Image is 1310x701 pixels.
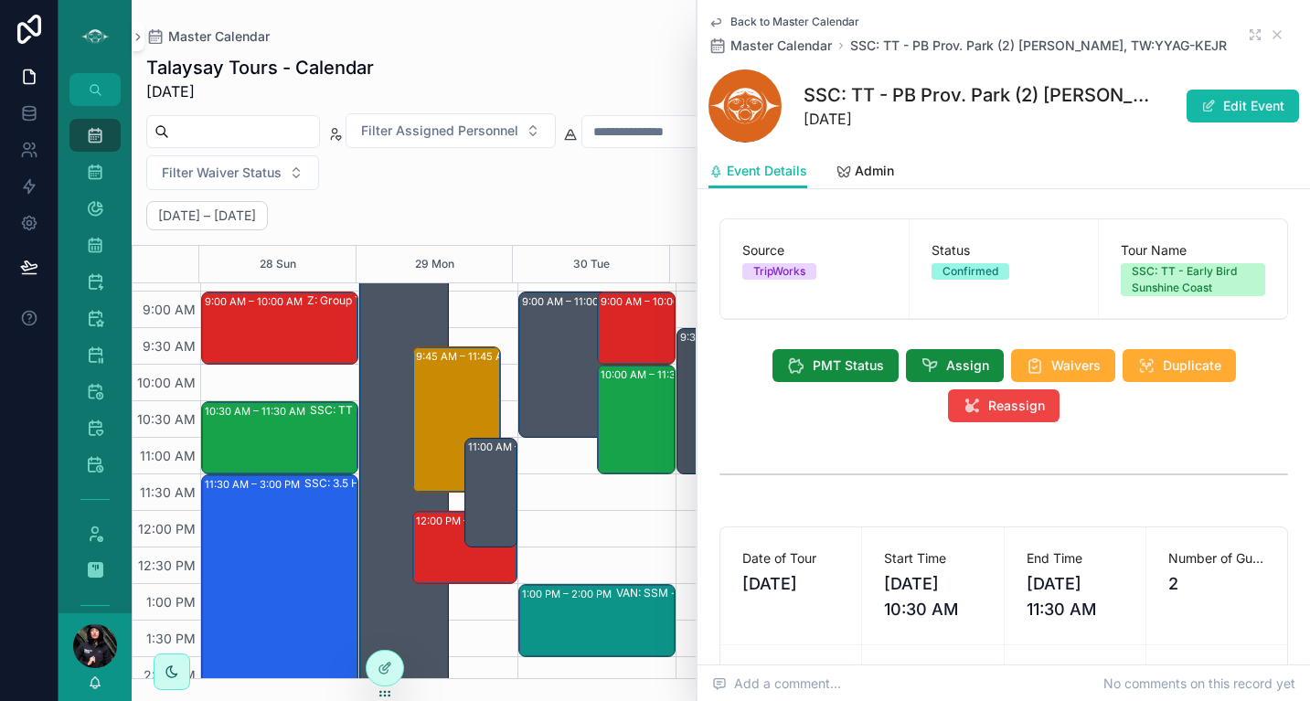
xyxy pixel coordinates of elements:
div: 11:00 AM – 12:30 PM [465,439,516,547]
button: 28 Sun [260,246,296,282]
div: TripWorks [753,263,805,280]
button: Reassign [948,389,1060,422]
span: Status [932,241,1076,260]
div: 10:00 AM – 11:30 AM [601,366,706,384]
span: No comments on this record yet [1103,674,1295,693]
div: 9:00 AM – 10:00 AM [598,292,675,364]
div: 10:30 AM – 11:30 AM [205,402,310,420]
span: 9:30 AM [138,338,200,354]
div: 11:30 AM – 3:00 PM [205,475,304,494]
span: 10:00 AM [133,375,200,390]
span: [DATE] 10:30 AM [884,571,981,622]
div: 9:45 AM – 11:45 AM [413,347,501,492]
div: 11:00 AM – 12:30 PM [468,438,572,456]
span: 9:00 AM [138,302,200,317]
button: PMT Status [772,349,899,382]
span: Admin [855,162,894,180]
span: Filter Waiver Status [162,164,282,182]
a: SSC: TT - PB Prov. Park (2) [PERSON_NAME], TW:YYAG-KEJR [850,37,1227,55]
div: 9:45 AM – 11:45 AM [416,347,517,366]
span: Tour Name [1121,241,1265,260]
div: SSC: 3.5 Hr Paddle Tour (2) [PERSON_NAME], TW:YYAG-KEJR [304,476,456,491]
div: 12:00 PM – 1:00 PM [416,512,515,530]
h2: [DATE] – [DATE] [158,207,256,225]
span: Master Calendar [168,27,270,46]
div: 12:00 PM – 1:00 PMZ: Group School Tours (1) [PERSON_NAME], TW:IHCB-DTVY [413,512,517,583]
button: Select Button [146,155,319,190]
a: Event Details [708,154,807,189]
span: Reassign [988,397,1045,415]
span: 11:00 AM [135,448,200,463]
span: 12:00 PM [133,521,200,536]
span: Add a comment... [712,674,841,693]
span: Number of Guests [1168,549,1265,568]
span: 2:00 PM [139,667,200,683]
div: SSC: TT - Early Bird Sunshine Coast [1132,263,1254,296]
span: Start Time [884,549,981,568]
a: Back to Master Calendar [708,15,859,29]
div: 9:00 AM – 10:00 AMZ: Group Tours (1) [PERSON_NAME], TW:PIYF-NSDK [202,292,357,364]
button: 30 Tue [573,246,610,282]
span: [DATE] 11:30 AM [1027,571,1124,622]
span: [DATE] [742,571,839,597]
span: Duplicate [1163,356,1221,375]
span: Source [742,241,887,260]
div: 10:30 AM – 11:30 AMSSC: TT - PB Prov. Park (2) [PERSON_NAME], TW:YYAG-KEJR [202,402,357,473]
button: 29 Mon [415,246,454,282]
span: 2 [1168,571,1265,597]
span: 1:00 PM [142,594,200,610]
span: Waivers [1051,356,1101,375]
h1: Talaysay Tours - Calendar [146,55,374,80]
div: Z: Group Tours (1) [PERSON_NAME], TW:PIYF-NSDK [307,293,459,308]
button: Edit Event [1187,90,1299,122]
div: 9:30 AM – 11:30 AMArt Farm & [PERSON_NAME] Check-in [677,329,833,473]
span: 12:30 PM [133,558,200,573]
div: VAN: SSM - [PERSON_NAME] (25) [PERSON_NAME], TW:[PERSON_NAME]-AIZE [616,586,768,600]
div: Confirmed [943,263,998,280]
span: Filter Assigned Personnel [361,122,518,140]
div: 9:00 AM – 10:00 AM [205,292,307,311]
div: 9:30 AM – 11:30 AM [680,328,781,346]
button: Duplicate [1123,349,1236,382]
img: App logo [80,22,110,51]
button: Waivers [1011,349,1115,382]
span: Back to Master Calendar [730,15,859,29]
span: 1:30 PM [142,631,200,646]
div: 10:00 AM – 11:30 AM [598,366,675,473]
div: 1:00 PM – 2:00 PMVAN: SSM - [PERSON_NAME] (25) [PERSON_NAME], TW:[PERSON_NAME]-AIZE [519,585,675,656]
span: Event Details [727,162,807,180]
span: [DATE] [146,80,374,102]
span: Master Calendar [730,37,832,55]
span: Date of Tour [742,549,839,568]
button: Select Button [346,113,556,148]
span: End Time [1027,549,1124,568]
span: 10:30 AM [133,411,200,427]
div: 1:00 PM – 2:00 PM [522,585,616,603]
div: SSC: TT - PB Prov. Park (2) [PERSON_NAME], TW:YYAG-KEJR [310,403,462,418]
h1: SSC: TT - PB Prov. Park (2) [PERSON_NAME], TW:YYAG-KEJR [804,82,1162,108]
a: Master Calendar [708,37,832,55]
div: 9:00 AM – 11:00 AM [522,292,623,311]
span: Assign [946,356,989,375]
div: scrollable content [59,106,132,613]
a: Admin [836,154,894,191]
span: PMT Status [813,356,884,375]
div: 9:00 AM – 10:00 AM [601,292,703,311]
div: 9:00 AM – 11:00 AMArt Farm & Talaysay Monthly Check-in [519,292,651,437]
span: 11:30 AM [135,484,200,500]
a: Master Calendar [146,27,270,46]
button: Assign [906,349,1004,382]
span: [DATE] [804,108,1162,130]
